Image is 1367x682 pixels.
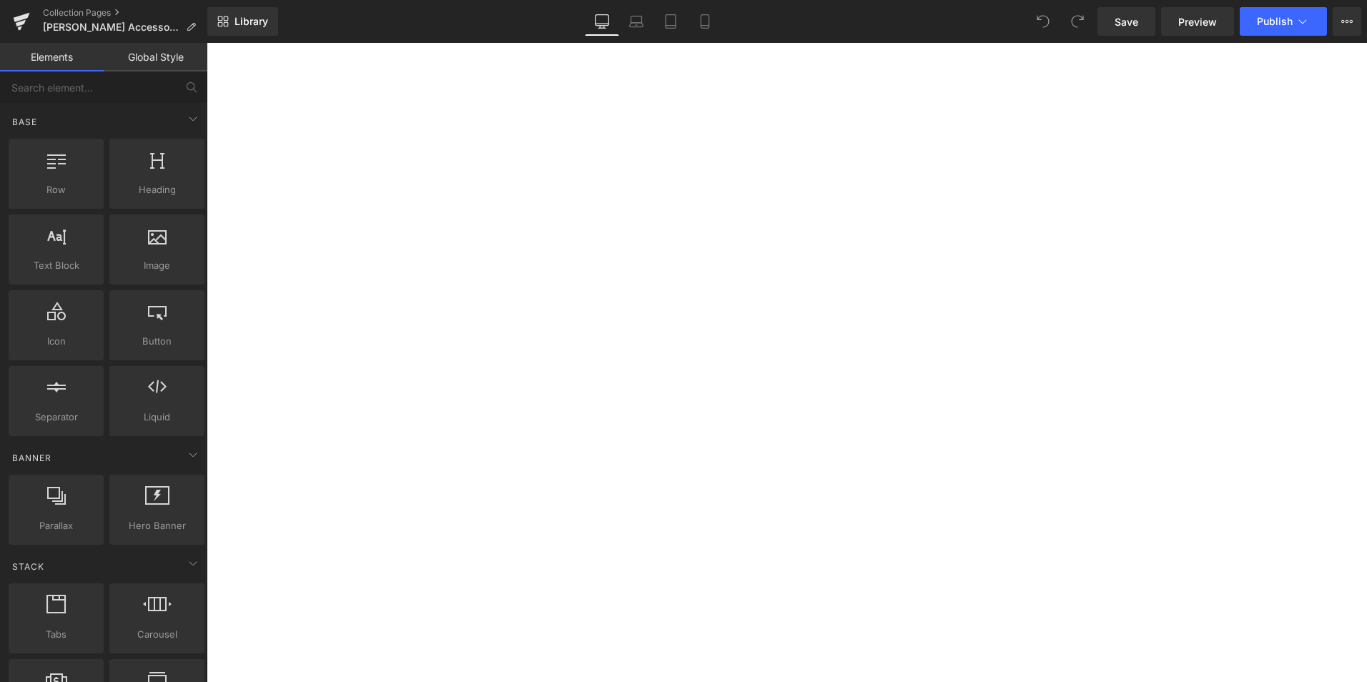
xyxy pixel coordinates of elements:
span: Base [11,115,39,129]
span: Hero Banner [114,518,200,533]
span: Parallax [13,518,99,533]
span: [PERSON_NAME] Accessories [43,21,180,33]
span: Preview [1178,14,1217,29]
button: Undo [1029,7,1057,36]
span: Button [114,334,200,349]
span: Heading [114,182,200,197]
span: Stack [11,560,46,573]
button: Redo [1063,7,1092,36]
a: Desktop [585,7,619,36]
span: Library [235,15,268,28]
span: Separator [13,410,99,425]
span: Banner [11,451,53,465]
a: Preview [1161,7,1234,36]
a: Collection Pages [43,7,207,19]
a: Mobile [688,7,722,36]
a: New Library [207,7,278,36]
a: Laptop [619,7,653,36]
button: More [1333,7,1361,36]
span: Tabs [13,627,99,642]
span: Carousel [114,627,200,642]
a: Global Style [104,43,207,71]
span: Icon [13,334,99,349]
button: Publish [1240,7,1327,36]
a: Tablet [653,7,688,36]
span: Publish [1257,16,1293,27]
span: Image [114,258,200,273]
span: Liquid [114,410,200,425]
span: Row [13,182,99,197]
span: Save [1115,14,1138,29]
span: Text Block [13,258,99,273]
